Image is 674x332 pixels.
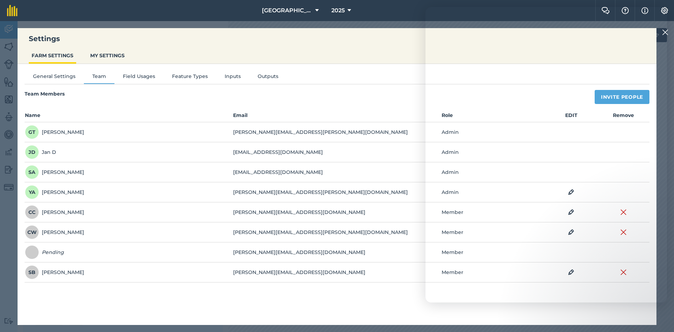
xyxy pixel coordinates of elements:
em: Pending [42,248,64,256]
span: JD [25,145,39,159]
td: [PERSON_NAME][EMAIL_ADDRESS][PERSON_NAME][DOMAIN_NAME] [233,182,441,202]
button: FARM SETTINGS [29,49,76,62]
div: [PERSON_NAME] [25,125,84,139]
td: [PERSON_NAME][EMAIL_ADDRESS][DOMAIN_NAME] [233,202,441,222]
td: [PERSON_NAME][EMAIL_ADDRESS][DOMAIN_NAME] [233,262,441,282]
td: [PERSON_NAME][EMAIL_ADDRESS][DOMAIN_NAME] [233,242,441,262]
span: SB [25,265,39,279]
button: MY SETTINGS [87,49,127,62]
div: Jan D [25,145,56,159]
img: svg+xml;base64,PHN2ZyB4bWxucz0iaHR0cDovL3d3dy53My5vcmcvMjAwMC9zdmciIHdpZHRoPSIxNyIgaGVpZ2h0PSIxNy... [641,6,648,15]
td: [PERSON_NAME][EMAIL_ADDRESS][PERSON_NAME][DOMAIN_NAME] [233,222,441,242]
span: CW [25,225,39,239]
span: GT [25,125,39,139]
td: [EMAIL_ADDRESS][DOMAIN_NAME] [233,162,441,182]
iframe: Intercom live chat [650,308,667,325]
div: [PERSON_NAME] [25,225,84,239]
span: [GEOGRAPHIC_DATA] [262,6,312,15]
th: Email [233,111,441,122]
span: 2025 [331,6,345,15]
span: YA [25,185,39,199]
span: CC [25,205,39,219]
button: Feature Types [164,72,216,83]
div: [PERSON_NAME] [25,265,84,279]
span: SA [25,165,39,179]
td: [EMAIL_ADDRESS][DOMAIN_NAME] [233,142,441,162]
button: General Settings [25,72,84,83]
th: Name [25,111,233,122]
h4: Team Members [25,90,65,100]
img: fieldmargin Logo [7,5,18,16]
td: [PERSON_NAME][EMAIL_ADDRESS][PERSON_NAME][DOMAIN_NAME] [233,122,441,142]
button: Team [84,72,114,83]
button: Field Usages [114,72,164,83]
div: [PERSON_NAME] [25,165,84,179]
h3: Settings [18,34,656,44]
iframe: Intercom live chat [425,7,667,302]
div: [PERSON_NAME] [25,205,84,219]
button: Inputs [216,72,249,83]
div: [PERSON_NAME] [25,185,84,199]
button: Outputs [249,72,287,83]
